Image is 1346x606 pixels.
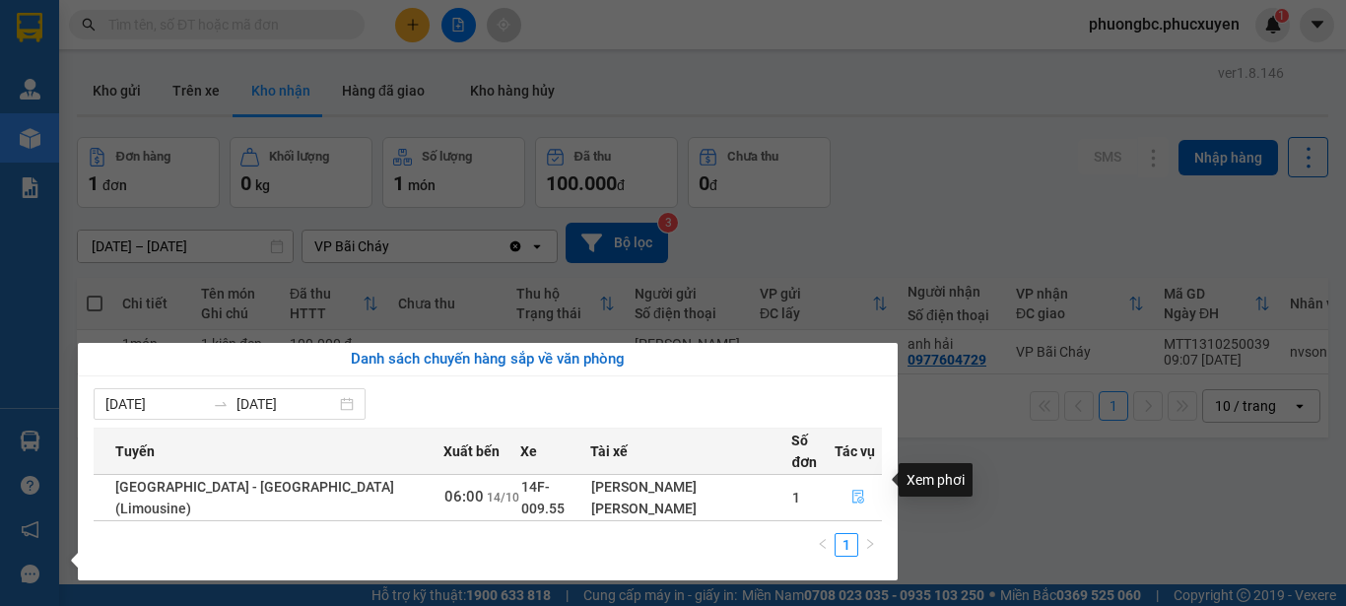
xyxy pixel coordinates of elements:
[115,440,155,462] span: Tuyến
[487,491,519,505] span: 14/10
[836,482,881,513] button: file-done
[94,348,882,371] div: Danh sách chuyến hàng sắp về văn phòng
[864,538,876,550] span: right
[851,490,865,505] span: file-done
[811,533,835,557] li: Previous Page
[115,479,394,516] span: [GEOGRAPHIC_DATA] - [GEOGRAPHIC_DATA] (Limousine)
[213,396,229,412] span: swap-right
[817,538,829,550] span: left
[213,396,229,412] span: to
[835,533,858,557] li: 1
[792,490,800,505] span: 1
[791,430,834,473] span: Số đơn
[521,479,565,516] span: 14F-009.55
[591,476,790,519] div: [PERSON_NAME] [PERSON_NAME]
[858,533,882,557] li: Next Page
[836,534,857,556] a: 1
[835,440,875,462] span: Tác vụ
[858,533,882,557] button: right
[590,440,628,462] span: Tài xế
[105,393,205,415] input: Từ ngày
[520,440,537,462] span: Xe
[444,488,484,505] span: 06:00
[236,393,336,415] input: Đến ngày
[899,463,973,497] div: Xem phơi
[443,440,500,462] span: Xuất bến
[811,533,835,557] button: left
